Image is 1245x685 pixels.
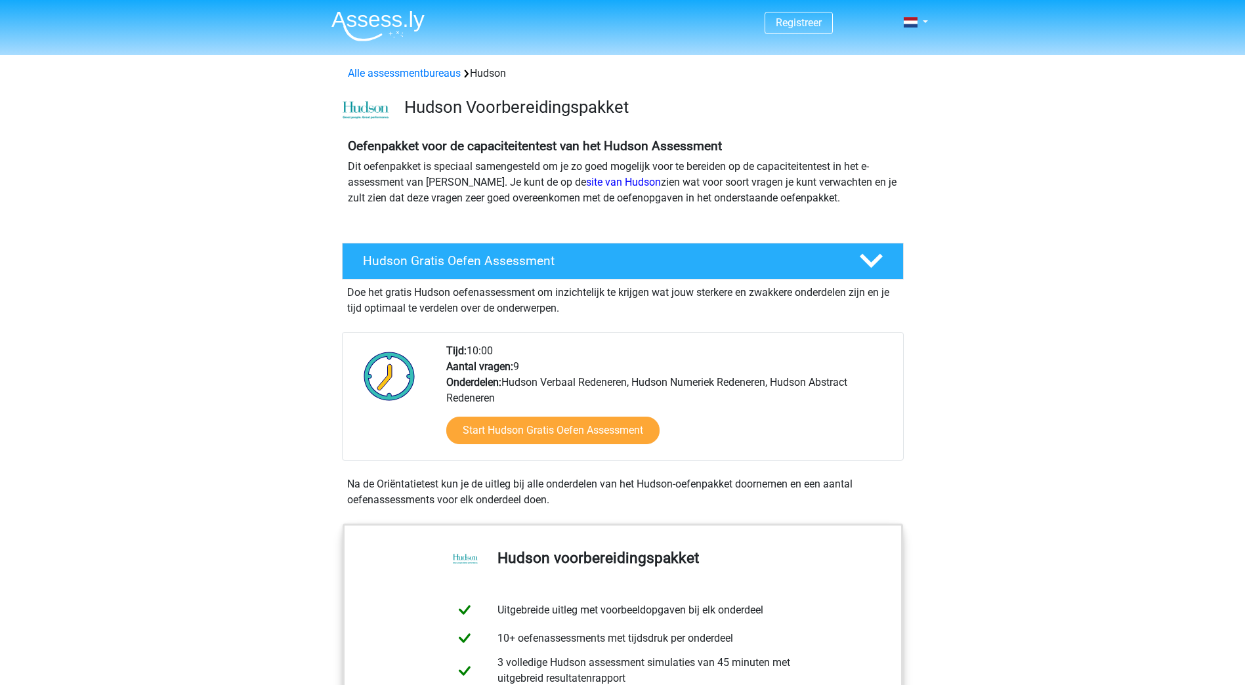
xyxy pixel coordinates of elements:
div: Doe het gratis Hudson oefenassessment om inzichtelijk te krijgen wat jouw sterkere en zwakkere on... [342,280,904,316]
b: Onderdelen: [446,376,501,388]
h3: Hudson Voorbereidingspakket [404,97,893,117]
a: Hudson Gratis Oefen Assessment [337,243,909,280]
a: site van Hudson [586,176,661,188]
b: Oefenpakket voor de capaciteitentest van het Hudson Assessment [348,138,722,154]
div: Hudson [343,66,903,81]
p: Dit oefenpakket is speciaal samengesteld om je zo goed mogelijk voor te bereiden op de capaciteit... [348,159,898,206]
a: Alle assessmentbureaus [348,67,461,79]
div: Na de Oriëntatietest kun je de uitleg bij alle onderdelen van het Hudson-oefenpakket doornemen en... [342,476,904,508]
img: Assessly [331,10,425,41]
a: Registreer [776,16,822,29]
div: 10:00 9 Hudson Verbaal Redeneren, Hudson Numeriek Redeneren, Hudson Abstract Redeneren [436,343,902,460]
a: Start Hudson Gratis Oefen Assessment [446,417,660,444]
h4: Hudson Gratis Oefen Assessment [363,253,838,268]
img: cefd0e47479f4eb8e8c001c0d358d5812e054fa8.png [343,101,389,119]
img: Klok [356,343,423,409]
b: Tijd: [446,344,467,357]
b: Aantal vragen: [446,360,513,373]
